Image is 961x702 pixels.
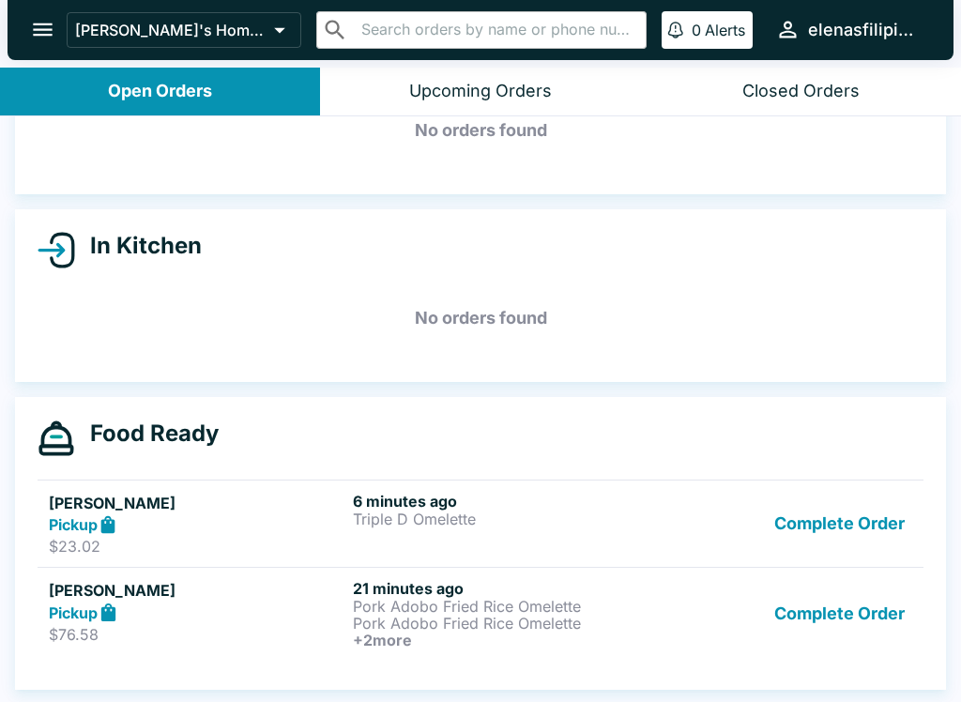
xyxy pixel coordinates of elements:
[49,537,345,556] p: $23.02
[67,12,301,48] button: [PERSON_NAME]'s Home of the Finest Filipino Foods
[49,515,98,534] strong: Pickup
[353,598,649,615] p: Pork Adobo Fried Rice Omelette
[742,81,860,102] div: Closed Orders
[705,21,745,39] p: Alerts
[692,21,701,39] p: 0
[75,420,219,448] h4: Food Ready
[353,579,649,598] h6: 21 minutes ago
[49,625,345,644] p: $76.58
[49,579,345,602] h5: [PERSON_NAME]
[49,492,345,514] h5: [PERSON_NAME]
[75,232,202,260] h4: In Kitchen
[409,81,552,102] div: Upcoming Orders
[767,492,912,557] button: Complete Order
[38,284,923,352] h5: No orders found
[49,603,98,622] strong: Pickup
[19,6,67,53] button: open drawer
[38,567,923,660] a: [PERSON_NAME]Pickup$76.5821 minutes agoPork Adobo Fried Rice OmelettePork Adobo Fried Rice Omelet...
[356,17,638,43] input: Search orders by name or phone number
[108,81,212,102] div: Open Orders
[38,97,923,164] h5: No orders found
[353,632,649,649] h6: + 2 more
[768,9,931,50] button: elenasfilipinofoods
[353,492,649,511] h6: 6 minutes ago
[38,480,923,568] a: [PERSON_NAME]Pickup$23.026 minutes agoTriple D OmeletteComplete Order
[767,579,912,649] button: Complete Order
[353,511,649,527] p: Triple D Omelette
[353,615,649,632] p: Pork Adobo Fried Rice Omelette
[75,21,267,39] p: [PERSON_NAME]'s Home of the Finest Filipino Foods
[808,19,923,41] div: elenasfilipinofoods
